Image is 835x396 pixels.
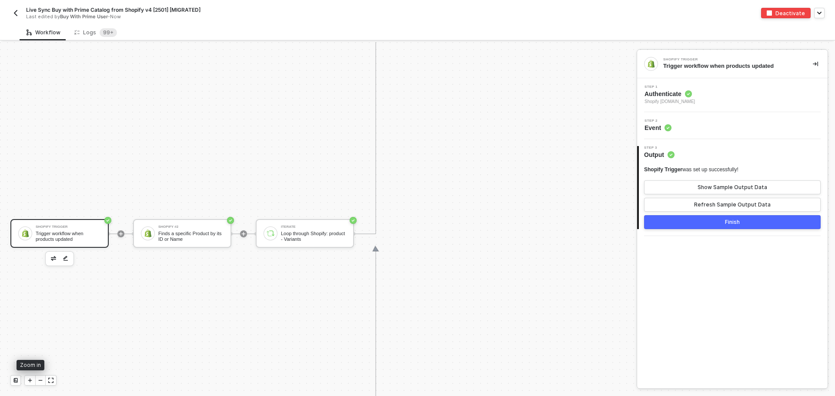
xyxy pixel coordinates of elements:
[767,10,772,16] img: deactivate
[267,230,274,237] img: icon
[27,29,60,36] div: Workflow
[644,146,675,150] span: Step 3
[63,256,68,262] img: edit-cred
[775,10,805,17] div: Deactivate
[60,13,108,20] span: Buy With Prime User
[645,90,695,98] span: Authenticate
[17,360,44,370] div: Zoom in
[144,230,152,237] img: icon
[645,85,695,89] span: Step 1
[663,58,794,61] div: Shopify Trigger
[48,378,53,383] span: icon-expand
[21,230,29,237] img: icon
[698,184,767,191] div: Show Sample Output Data
[350,217,357,224] span: icon-success-page
[74,28,117,37] div: Logs
[38,378,43,383] span: icon-minus
[26,6,200,13] span: Live Sync Buy with Prime Catalog from Shopify v4 [2501] [MIGRATED]
[100,28,117,37] sup: 4739
[12,10,19,17] img: back
[241,231,246,236] span: icon-play
[637,85,828,105] div: Step 1Authenticate Shopify [DOMAIN_NAME]
[644,166,738,173] div: was set up successfully!
[104,217,111,224] span: icon-success-page
[26,13,397,20] div: Last edited by - Now
[644,150,675,159] span: Output
[813,61,818,67] span: icon-collapse-right
[158,225,224,229] div: Shopify #2
[637,146,828,229] div: Step 3Output Shopify Triggerwas set up successfully!Show Sample Output DataRefresh Sample Output ...
[27,378,33,383] span: icon-play
[644,180,821,194] button: Show Sample Output Data
[761,8,811,18] button: deactivateDeactivate
[158,231,224,242] div: Finds a specific Product by its ID or Name
[645,119,671,123] span: Step 2
[694,201,771,208] div: Refresh Sample Output Data
[118,231,124,236] span: icon-play
[725,219,740,226] div: Finish
[36,231,101,242] div: Trigger workflow when products updated
[48,253,59,264] button: edit-cred
[644,166,682,173] span: Shopify Trigger
[645,123,671,132] span: Event
[227,217,234,224] span: icon-success-page
[663,62,799,70] div: Trigger workflow when products updated
[645,98,695,105] span: Shopify [DOMAIN_NAME]
[51,256,56,260] img: edit-cred
[644,215,821,229] button: Finish
[281,225,346,229] div: Iterate
[644,198,821,212] button: Refresh Sample Output Data
[281,231,346,242] div: Loop through Shopify: product - Variants
[36,225,101,229] div: Shopify Trigger
[647,60,655,68] img: integration-icon
[60,253,71,264] button: edit-cred
[10,8,21,18] button: back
